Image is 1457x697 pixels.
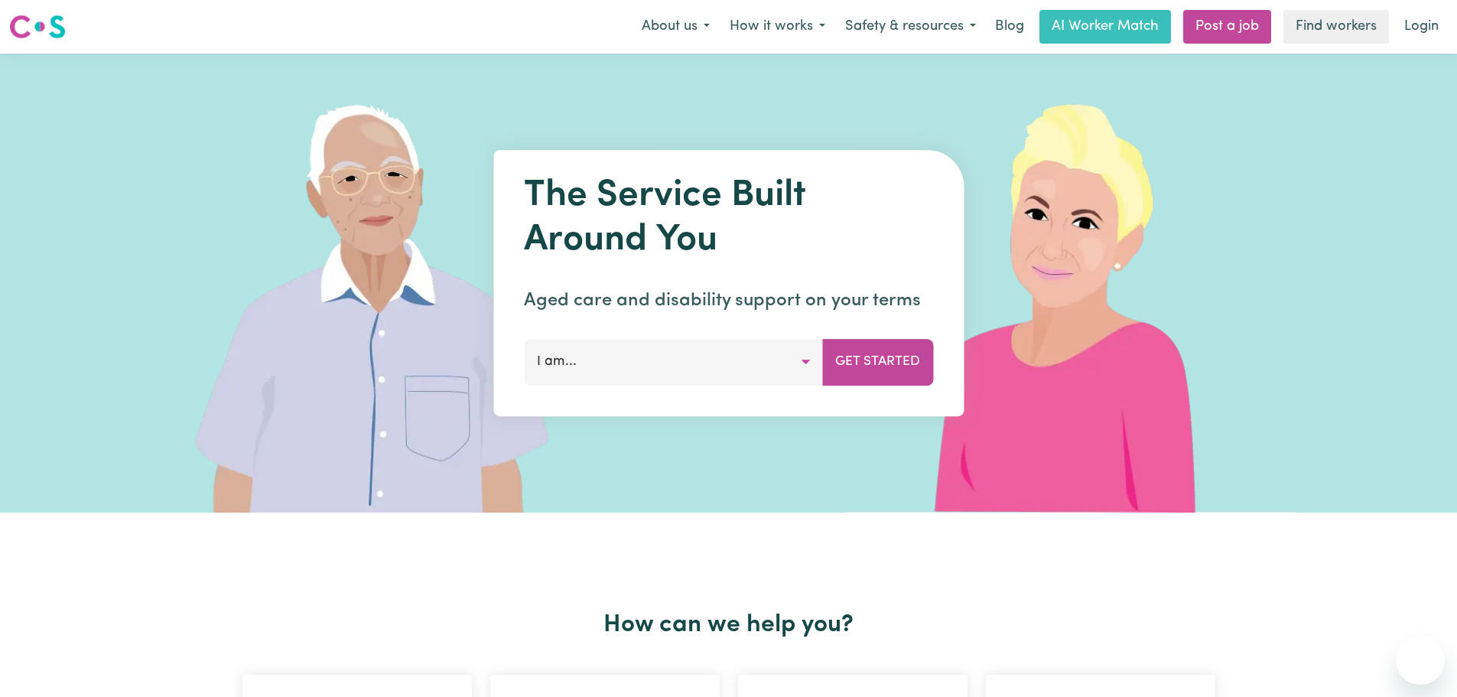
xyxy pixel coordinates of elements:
img: Careseekers logo [9,13,66,41]
p: Aged care and disability support on your terms [524,287,933,314]
button: How it works [720,11,835,43]
a: Careseekers logo [9,9,66,44]
button: I am... [524,339,823,385]
a: Post a job [1183,10,1271,44]
button: About us [632,11,720,43]
button: Safety & resources [835,11,986,43]
a: AI Worker Match [1039,10,1171,44]
a: Find workers [1283,10,1389,44]
a: Blog [986,10,1033,44]
a: Login [1395,10,1448,44]
h2: How can we help you? [233,611,1224,640]
button: Get Started [822,339,933,385]
iframe: Button to launch messaging window [1396,636,1445,685]
h1: The Service Built Around You [524,174,933,262]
